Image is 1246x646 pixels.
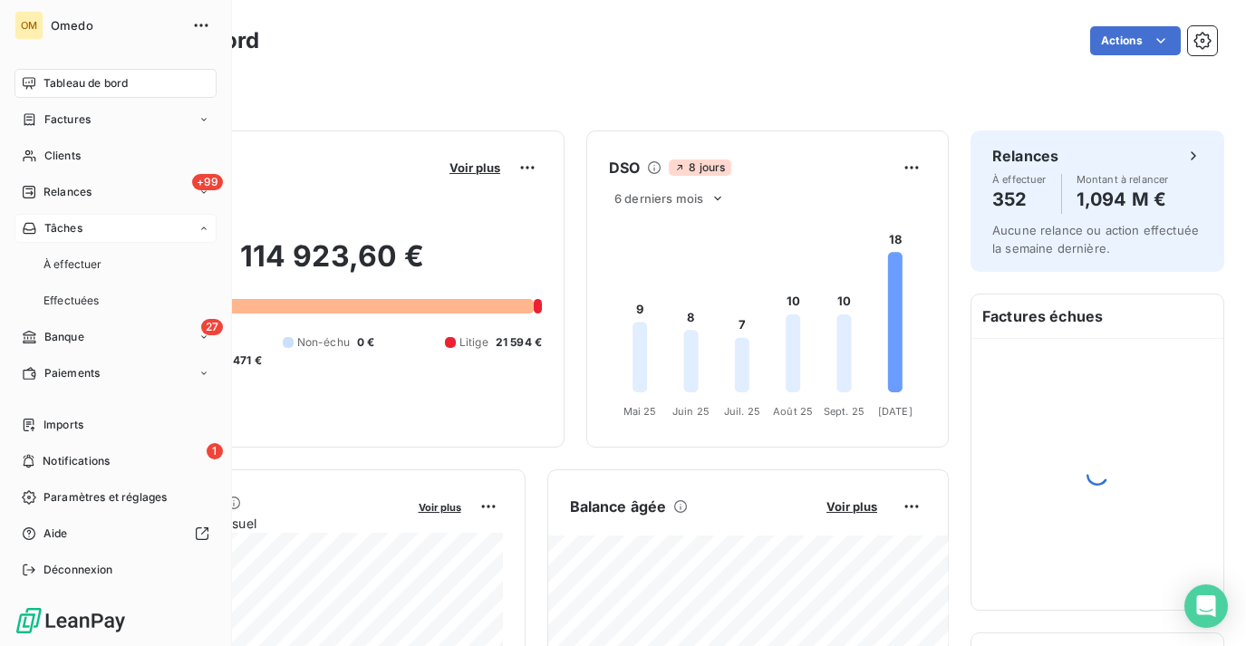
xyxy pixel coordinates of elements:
[14,606,127,635] img: Logo LeanPay
[672,405,710,418] tspan: Juin 25
[43,184,92,200] span: Relances
[1077,174,1169,185] span: Montant à relancer
[207,443,223,459] span: 1
[227,352,262,369] span: -471 €
[992,223,1199,256] span: Aucune relance ou action effectuée la semaine dernière.
[971,294,1223,338] h6: Factures échues
[449,160,500,175] span: Voir plus
[669,159,730,176] span: 8 jours
[444,159,506,176] button: Voir plus
[43,75,128,92] span: Tableau de bord
[14,519,217,548] a: Aide
[1090,26,1181,55] button: Actions
[824,405,864,418] tspan: Sept. 25
[102,514,406,533] span: Chiffre d'affaires mensuel
[609,157,640,178] h6: DSO
[992,185,1047,214] h4: 352
[724,405,760,418] tspan: Juil. 25
[44,111,91,128] span: Factures
[413,498,467,515] button: Voir plus
[826,499,877,514] span: Voir plus
[44,329,84,345] span: Banque
[297,334,350,351] span: Non-échu
[992,145,1058,167] h6: Relances
[51,18,181,33] span: Omedo
[44,365,100,381] span: Paiements
[623,405,657,418] tspan: Mai 25
[43,417,83,433] span: Imports
[1184,584,1228,628] div: Open Intercom Messenger
[773,405,813,418] tspan: Août 25
[821,498,883,515] button: Voir plus
[614,191,703,206] span: 6 derniers mois
[43,293,100,309] span: Effectuées
[14,11,43,40] div: OM
[496,334,542,351] span: 21 594 €
[1077,185,1169,214] h4: 1,094 M €
[43,256,102,273] span: À effectuer
[44,148,81,164] span: Clients
[992,174,1047,185] span: À effectuer
[43,525,68,542] span: Aide
[878,405,913,418] tspan: [DATE]
[43,489,167,506] span: Paramètres et réglages
[357,334,374,351] span: 0 €
[44,220,82,236] span: Tâches
[43,453,110,469] span: Notifications
[570,496,667,517] h6: Balance âgée
[419,501,461,514] span: Voir plus
[459,334,488,351] span: Litige
[102,238,542,293] h2: 1 114 923,60 €
[43,562,113,578] span: Déconnexion
[192,174,223,190] span: +99
[201,319,223,335] span: 27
